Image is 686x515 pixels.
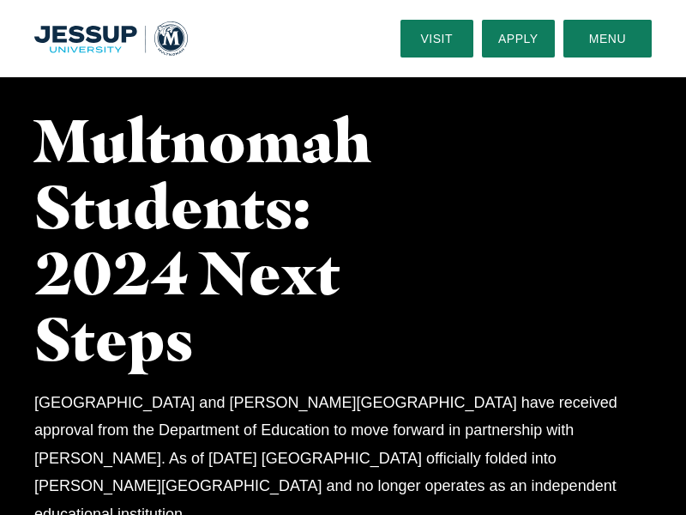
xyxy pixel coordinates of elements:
a: Home [34,21,188,56]
button: Menu [563,20,652,58]
h1: Multnomah Students: 2024 Next Steps [34,107,401,372]
a: Apply [482,20,555,58]
a: Visit [400,20,473,58]
img: Multnomah University Logo [34,21,188,56]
